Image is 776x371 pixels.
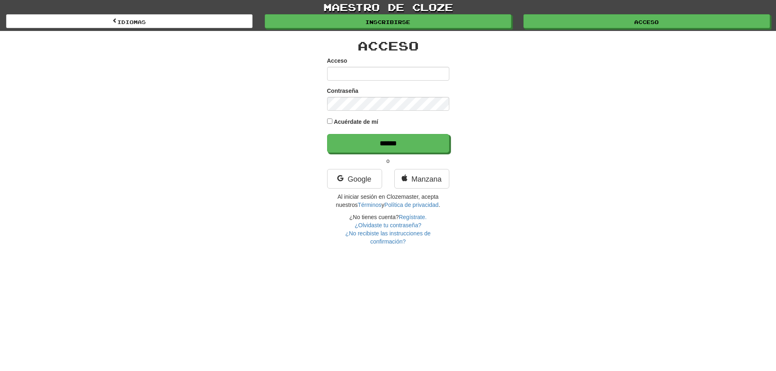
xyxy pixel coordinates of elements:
[387,158,390,164] font: o
[358,38,419,53] font: Acceso
[347,175,371,183] font: Google
[117,19,146,25] font: Idiomas
[327,57,347,64] font: Acceso
[334,119,378,125] font: Acuérdate de mí
[265,14,511,28] a: Inscribirse
[358,202,381,208] a: Términos
[355,222,421,228] a: ¿Olvidaste tu contraseña?
[394,169,449,189] a: Manzana
[523,14,770,28] a: Acceso
[6,14,253,28] a: Idiomas
[385,202,439,208] a: Política de privacidad
[323,1,453,13] font: maestro de cloze
[634,19,659,25] font: Acceso
[439,202,440,208] font: .
[382,202,385,208] font: y
[336,193,438,208] font: Al iniciar sesión en Clozemaster, acepta nuestros
[327,88,358,94] font: Contraseña
[399,214,426,220] a: Regístrate.
[345,230,431,245] a: ¿No recibiste las instrucciones de confirmación?
[350,214,399,220] font: ¿No tienes cuenta?
[327,169,382,189] a: Google
[365,19,410,25] font: Inscribirse
[411,175,442,183] font: Manzana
